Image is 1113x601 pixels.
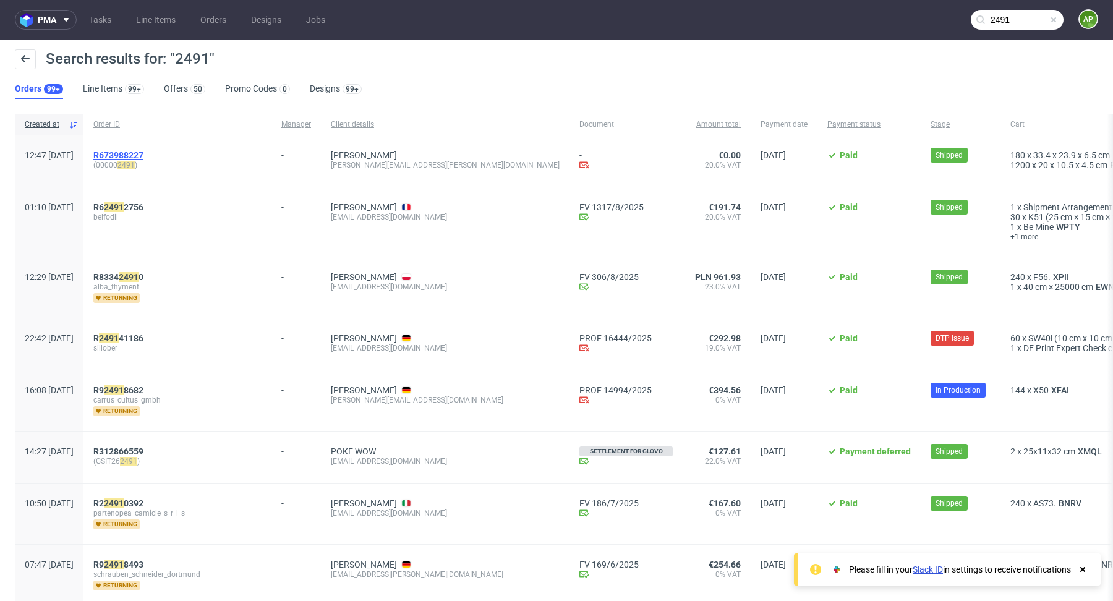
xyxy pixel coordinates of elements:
div: 99+ [47,85,60,93]
a: FV 186/7/2025 [579,498,675,508]
div: [EMAIL_ADDRESS][DOMAIN_NAME] [331,456,560,466]
div: - [281,328,311,343]
span: 20 x 10.5 x 4.5 cm [1038,160,1107,170]
span: 12:29 [DATE] [25,272,74,282]
span: 1 [1010,282,1015,292]
a: XMQL [1075,446,1104,456]
span: Shipped [936,150,963,161]
span: 1 [1010,222,1015,232]
span: 22.0% VAT [695,456,741,466]
a: Tasks [82,10,119,30]
div: - [281,555,311,569]
a: R224910392 [93,498,146,508]
mark: 2491 [99,333,119,343]
span: Amount total [695,119,741,130]
span: pma [38,15,56,24]
span: [DATE] [761,272,786,282]
span: 14:27 [DATE] [25,446,74,456]
span: Shipped [936,271,963,283]
a: XFAI [1049,385,1072,395]
span: Paid [840,272,858,282]
span: Client details [331,119,560,130]
span: Shipment Arrangement [1023,202,1112,212]
a: XPII [1051,272,1072,282]
mark: 2491 [117,161,135,169]
div: - [281,441,311,456]
mark: 2491 [104,560,124,569]
div: - [281,380,311,395]
span: 0% VAT [695,569,741,579]
a: R673988227 [93,150,146,160]
span: Paid [840,202,858,212]
a: Jobs [299,10,333,30]
span: 20.0% VAT [695,212,741,222]
a: [PERSON_NAME] [331,333,397,343]
span: Settlement for Glovo [579,446,673,456]
span: €191.74 [709,202,741,212]
span: 1 [1010,343,1015,353]
span: Paid [840,498,858,508]
span: 240 [1010,498,1025,508]
a: R312866559 [93,446,146,456]
a: WPTY [1054,222,1083,232]
span: AS73. [1033,498,1056,508]
span: 33.4 x 23.9 x 6.5 cm [1033,150,1110,160]
span: 23.0% VAT [695,282,741,292]
div: - [281,145,311,160]
div: Please fill in your in settings to receive notifications [849,563,1071,576]
span: 07:47 [DATE] [25,560,74,569]
a: R924918493 [93,560,146,569]
span: €254.66 [709,560,741,569]
div: [EMAIL_ADDRESS][DOMAIN_NAME] [331,282,560,292]
a: [PERSON_NAME] [331,498,397,508]
span: 20.0% VAT [695,160,741,170]
span: (00000 ) [93,160,262,170]
span: 144 [1010,385,1025,395]
span: R8334 0 [93,272,143,282]
a: Slack ID [913,565,943,574]
span: Document [579,119,675,130]
span: Be Mine [1023,222,1054,232]
span: Created at [25,119,64,130]
span: 0% VAT [695,508,741,518]
mark: 2491 [104,202,124,212]
span: Paid [840,385,858,395]
span: BNRV [1056,498,1084,508]
a: Designs99+ [310,79,362,99]
span: 60 [1010,333,1020,343]
span: DTP Issue [936,333,969,344]
span: Payment deferred [840,446,911,456]
span: 01:10 [DATE] [25,202,74,212]
span: F56. [1033,272,1051,282]
div: 99+ [128,85,141,93]
span: 180 [1010,150,1025,160]
figcaption: AP [1080,11,1097,28]
span: 10:50 [DATE] [25,498,74,508]
a: FV 1317/8/2025 [579,202,675,212]
span: [DATE] [761,150,786,160]
span: returning [93,581,140,590]
a: R833424910 [93,272,146,282]
span: 16:08 [DATE] [25,385,74,395]
span: R 41186 [93,333,143,343]
span: 1 [1010,202,1015,212]
span: 19.0% VAT [695,343,741,353]
div: - [281,267,311,282]
span: 12:47 [DATE] [25,150,74,160]
mark: 2491 [119,272,139,282]
a: [PERSON_NAME] [331,202,397,212]
span: sillober [93,343,262,353]
div: [EMAIL_ADDRESS][PERSON_NAME][DOMAIN_NAME] [331,569,560,579]
mark: 2491 [120,457,137,466]
span: returning [93,293,140,303]
a: Promo Codes0 [225,79,290,99]
span: alba_thyment [93,282,262,292]
a: FV 306/8/2025 [579,272,675,282]
span: Shipped [936,498,963,509]
div: [EMAIL_ADDRESS][DOMAIN_NAME] [331,212,560,222]
span: 0% VAT [695,395,741,405]
div: - [281,493,311,508]
span: Shipped [936,446,963,457]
